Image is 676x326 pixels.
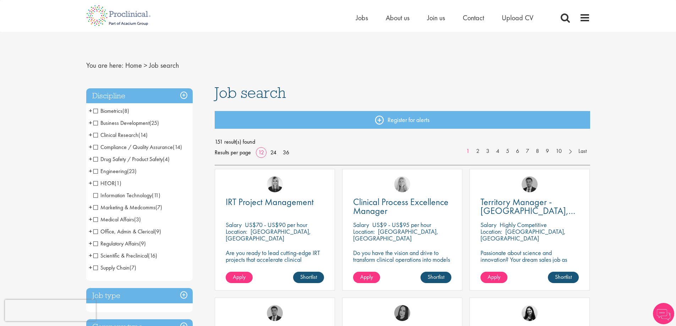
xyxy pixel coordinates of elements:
span: Office, Admin & Clerical [93,228,161,235]
img: Anna Klemencic [394,305,410,321]
a: 24 [268,149,279,156]
span: (9) [139,240,146,247]
a: Apply [480,272,507,283]
span: Clinical Research [93,131,138,139]
a: Shortlist [293,272,324,283]
span: Regulatory Affairs [93,240,139,247]
span: Regulatory Affairs [93,240,146,247]
a: IRT Project Management [226,198,324,206]
a: 10 [552,147,565,155]
span: Medical Affairs [93,216,141,223]
span: Supply Chain [93,264,136,271]
span: + [89,142,92,152]
a: Apply [353,272,380,283]
p: Highly Competitive [500,221,547,229]
a: 12 [256,149,266,156]
p: [GEOGRAPHIC_DATA], [GEOGRAPHIC_DATA] [480,227,566,242]
span: Salary [480,221,496,229]
span: Salary [226,221,242,229]
span: 151 result(s) found [215,137,590,147]
span: Biometrics [93,107,122,115]
img: Carl Gbolade [267,305,283,321]
span: Salary [353,221,369,229]
span: + [89,117,92,128]
img: Indre Stankeviciute [522,305,538,321]
a: Shortlist [421,272,451,283]
span: Business Development [93,119,159,127]
img: Carl Gbolade [522,176,538,192]
p: US$70 - US$90 per hour [245,221,307,229]
span: (4) [163,155,170,163]
a: Territory Manager - [GEOGRAPHIC_DATA], [GEOGRAPHIC_DATA] [480,198,579,215]
p: Do you have the vision and drive to transform clinical operations into models of excellence in a ... [353,249,451,276]
a: Jobs [356,13,368,22]
span: Compliance / Quality Assurance [93,143,173,151]
span: HEOR [93,179,115,187]
span: Location: [480,227,502,236]
a: 7 [522,147,533,155]
span: Marketing & Medcomms [93,204,162,211]
span: (8) [122,107,129,115]
span: Join us [427,13,445,22]
span: Biometrics [93,107,129,115]
a: Upload CV [502,13,533,22]
a: 6 [512,147,523,155]
span: Results per page [215,147,251,158]
a: About us [386,13,410,22]
span: Scientific & Preclinical [93,252,148,259]
img: Janelle Jones [267,176,283,192]
span: (7) [130,264,136,271]
a: Register for alerts [215,111,590,129]
span: (23) [127,167,137,175]
a: breadcrumb link [125,61,142,70]
span: Scientific & Preclinical [93,252,157,259]
a: 1 [463,147,473,155]
span: (9) [154,228,161,235]
span: (25) [149,119,159,127]
span: Territory Manager - [GEOGRAPHIC_DATA], [GEOGRAPHIC_DATA] [480,196,575,226]
img: Shannon Briggs [394,176,410,192]
span: Location: [226,227,247,236]
span: + [89,238,92,249]
span: Marketing & Medcomms [93,204,155,211]
span: + [89,214,92,225]
span: Apply [488,273,500,281]
a: 5 [502,147,513,155]
span: Drug Safety / Product Safety [93,155,163,163]
a: 2 [473,147,483,155]
a: 8 [532,147,543,155]
span: Clinical Process Excellence Manager [353,196,449,217]
span: (16) [148,252,157,259]
span: + [89,226,92,237]
span: Engineering [93,167,137,175]
p: Passionate about science and innovation? Your dream sales job as Territory Manager awaits! [480,249,579,270]
p: US$9 - US$95 per hour [372,221,431,229]
span: Information Technology [93,192,152,199]
span: > [144,61,147,70]
span: Location: [353,227,375,236]
a: Contact [463,13,484,22]
span: HEOR [93,179,121,187]
span: Compliance / Quality Assurance [93,143,182,151]
span: + [89,105,92,116]
span: Information Technology [93,192,160,199]
p: Are you ready to lead cutting-edge IRT projects that accelerate clinical breakthroughs in biotech? [226,249,324,270]
h3: Job type [86,288,193,303]
span: (7) [155,204,162,211]
span: + [89,166,92,176]
span: Office, Admin & Clerical [93,228,154,235]
span: Medical Affairs [93,216,134,223]
a: Shortlist [548,272,579,283]
span: + [89,202,92,212]
a: 4 [493,147,503,155]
